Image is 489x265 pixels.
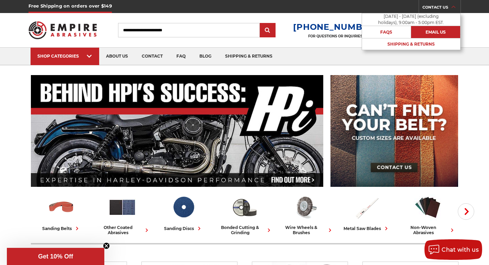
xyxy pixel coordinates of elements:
button: Next [458,203,474,220]
div: SHOP CATEGORIES [37,53,92,59]
a: about us [99,48,135,65]
div: bonded cutting & grinding [217,225,272,235]
img: Banner for an interview featuring Horsepower Inc who makes Harley performance upgrades featured o... [31,75,324,187]
img: Metal Saw Blades [352,193,381,221]
a: Shipping & Returns [362,38,460,50]
span: Chat with us [442,246,479,253]
img: Sanding Discs [169,193,198,221]
a: other coated abrasives [95,193,150,235]
a: sanding discs [156,193,211,232]
a: CONTACT US [422,3,461,13]
a: Email Us [411,26,460,38]
a: bonded cutting & grinding [217,193,272,235]
div: other coated abrasives [95,225,150,235]
div: non-woven abrasives [400,225,456,235]
a: faq [170,48,193,65]
img: Sanding Belts [47,193,75,221]
div: Get 10% OffClose teaser [7,248,104,265]
a: sanding belts [34,193,89,232]
p: [DATE] - [DATE] (excluding holidays), 9:00am - 5:00pm EST. [377,13,445,26]
a: FAQs [362,26,411,38]
img: Other Coated Abrasives [108,193,137,221]
div: wire wheels & brushes [278,225,334,235]
a: contact [135,48,170,65]
a: shipping & returns [218,48,279,65]
img: Empire Abrasives [28,17,97,44]
input: Submit [261,24,275,37]
p: FOR QUESTIONS OR INQUIRIES [293,34,377,38]
a: [PHONE_NUMBER] [293,22,377,32]
div: sanding belts [42,225,81,232]
img: Bonded Cutting & Grinding [230,193,259,221]
button: Close teaser [103,242,110,249]
button: Chat with us [424,239,482,260]
div: sanding discs [164,225,203,232]
img: promo banner for custom belts. [330,75,458,187]
a: non-woven abrasives [400,193,456,235]
span: Get 10% Off [38,253,73,260]
a: wire wheels & brushes [278,193,334,235]
img: Non-woven Abrasives [414,193,442,221]
div: metal saw blades [344,225,390,232]
a: metal saw blades [339,193,395,232]
img: Wire Wheels & Brushes [291,193,320,221]
a: blog [193,48,218,65]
